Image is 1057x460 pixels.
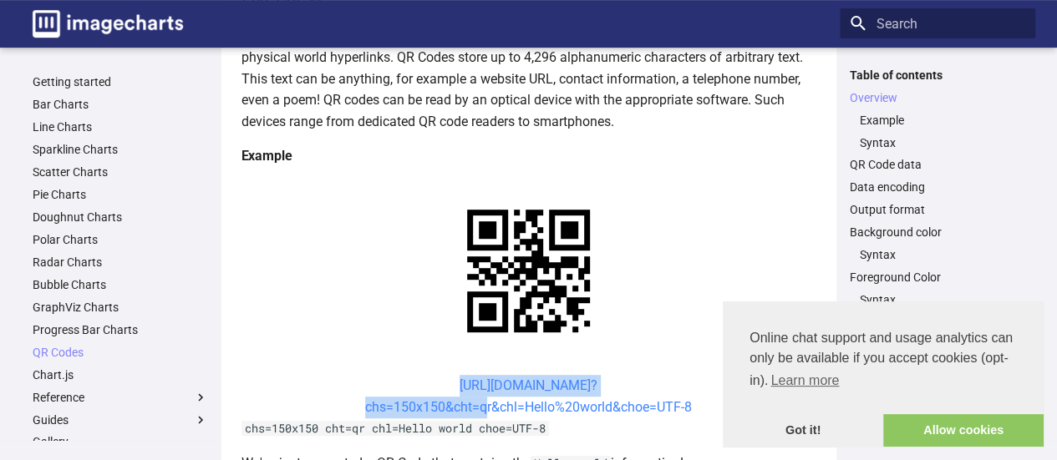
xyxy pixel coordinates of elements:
[33,434,208,449] a: Gallery
[840,68,1035,83] label: Table of contents
[883,414,1044,447] a: allow cookies
[33,322,208,337] a: Progress Bar Charts
[850,225,1025,240] a: Background color
[241,25,816,132] p: QR codes are a popular type of two-dimensional barcode. They are also known as hardlinks or physi...
[850,270,1025,285] a: Foreground Color
[33,142,208,157] a: Sparkline Charts
[850,292,1025,307] nav: Foreground Color
[750,328,1017,393] span: Online chat support and usage analytics can only be available if you accept cookies (opt-in).
[33,210,208,225] a: Doughnut Charts
[438,180,619,361] img: chart
[33,187,208,202] a: Pie Charts
[241,421,549,436] code: chs=150x150 cht=qr chl=Hello world choe=UTF-8
[840,8,1035,38] input: Search
[365,377,692,415] a: [URL][DOMAIN_NAME]?chs=150x150&cht=qr&chl=Hello%20world&choe=UTF-8
[850,90,1025,105] a: Overview
[860,292,1025,307] a: Syntax
[33,300,208,315] a: GraphViz Charts
[840,68,1035,331] nav: Table of contents
[33,345,208,360] a: QR Codes
[33,10,183,38] img: logo
[860,247,1025,262] a: Syntax
[33,164,208,179] a: Scatter Charts
[850,157,1025,172] a: QR Code data
[33,412,208,427] label: Guides
[723,414,883,447] a: dismiss cookie message
[723,301,1044,447] div: cookieconsent
[33,367,208,382] a: Chart.js
[33,97,208,112] a: Bar Charts
[850,113,1025,150] nav: Overview
[33,74,208,89] a: Getting started
[860,135,1025,150] a: Syntax
[33,255,208,270] a: Radar Charts
[33,232,208,247] a: Polar Charts
[768,368,841,393] a: learn more about cookies
[33,390,208,405] label: Reference
[26,3,190,44] a: Image-Charts documentation
[33,119,208,134] a: Line Charts
[860,113,1025,128] a: Example
[850,179,1025,195] a: Data encoding
[850,247,1025,262] nav: Background color
[850,202,1025,217] a: Output format
[241,145,816,167] h4: Example
[33,277,208,292] a: Bubble Charts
